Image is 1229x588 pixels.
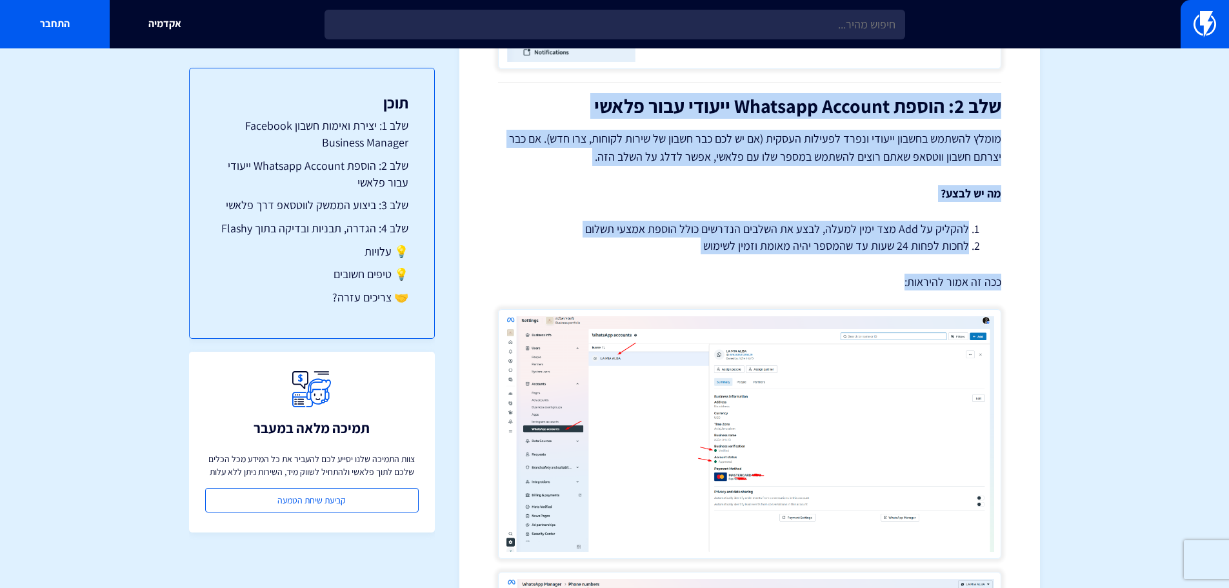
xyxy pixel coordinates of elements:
[215,157,408,190] a: שלב 2: הוספת Whatsapp Account ייעודי עבור פלאשי
[498,130,1001,166] p: מומלץ להשתמש בחשבון ייעודי ונפרד לפעילות העסקית (אם יש לכם כבר חשבון של שירות לקוחות, צרו חדש). א...
[530,221,969,238] li: להקליק על Add מצד ימין למעלה, לבצע את השלבים הנדרשים כולל הוספת אמצעי תשלום
[215,117,408,150] a: שלב 1: יצירת ואימות חשבון Facebook Business Manager
[215,197,408,214] a: שלב 3: ביצוע הממשק לווטסאפ דרך פלאשי
[205,488,419,512] a: קביעת שיחת הטמעה
[205,452,419,478] p: צוות התמיכה שלנו יסייע לכם להעביר את כל המידע מכל הכלים שלכם לתוך פלאשי ולהתחיל לשווק מיד, השירות...
[498,274,1001,290] p: ככה זה אמור להיראות:
[215,266,408,283] a: 💡 טיפים חשובים
[530,238,969,254] li: לחכות לפחות 24 שעות עד שהמספר יהיה מאומת וזמין לשימוש
[215,94,408,111] h3: תוכן
[941,186,1001,201] strong: מה יש לבצע?
[215,220,408,237] a: שלב 4: הגדרה, תבניות ובדיקה בתוך Flashy
[215,243,408,260] a: 💡 עלויות
[325,10,905,39] input: חיפוש מהיר...
[254,420,370,436] h3: תמיכה מלאה במעבר
[498,96,1001,117] h2: שלב 2: הוספת Whatsapp Account ייעודי עבור פלאשי
[215,289,408,306] a: 🤝 צריכים עזרה?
